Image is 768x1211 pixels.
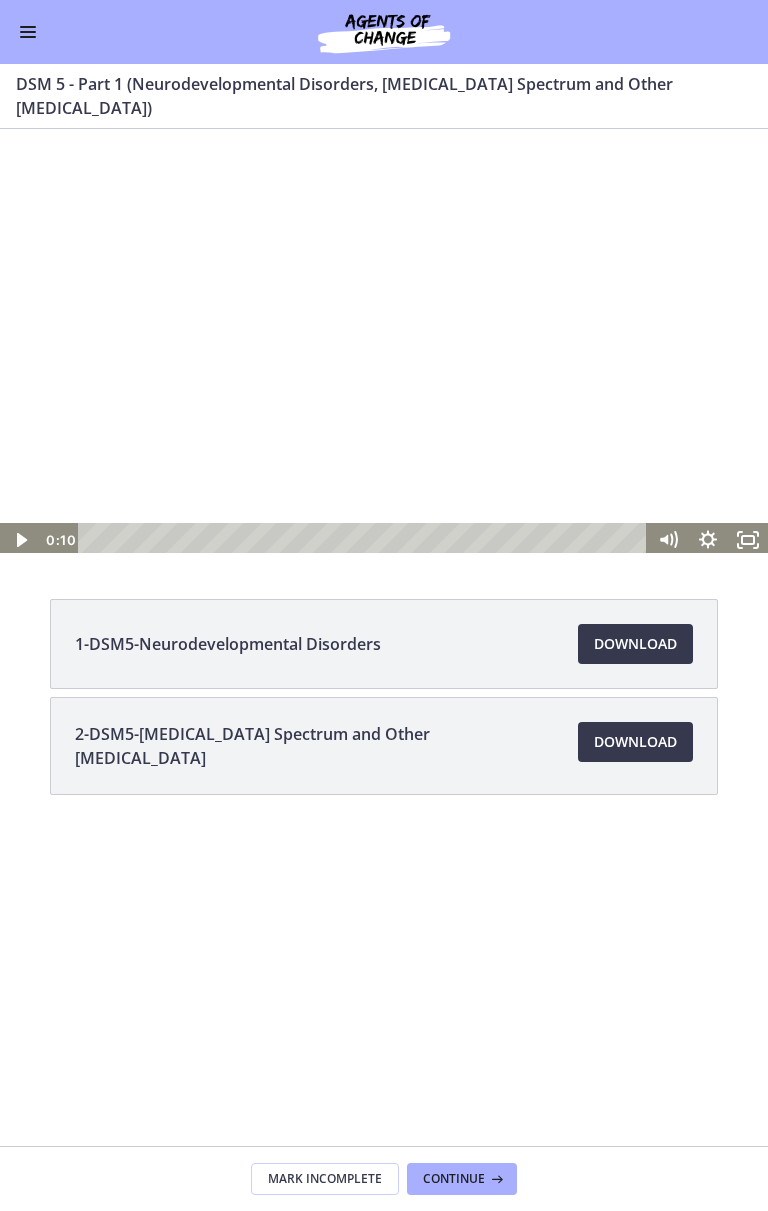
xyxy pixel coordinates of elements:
span: Mark Incomplete [268,1171,382,1187]
a: Download [578,722,693,762]
button: Enable menu [16,20,40,44]
div: Playbar [93,394,638,428]
img: Agents of Change [264,8,504,56]
h3: DSM 5 - Part 1 (Neurodevelopmental Disorders, [MEDICAL_DATA] Spectrum and Other [MEDICAL_DATA]) [16,72,728,120]
button: Mark Incomplete [251,1163,399,1195]
span: Download [594,730,677,754]
button: Fullscreen [728,394,768,428]
span: 1-DSM5-Neurodevelopmental Disorders [75,632,381,656]
button: Mute [648,394,688,428]
span: Download [594,632,677,656]
button: Continue [407,1163,517,1195]
span: Continue [423,1171,485,1187]
span: 2-DSM5-[MEDICAL_DATA] Spectrum and Other [MEDICAL_DATA] [75,722,554,770]
a: Download [578,624,693,664]
button: Show settings menu [688,394,728,428]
